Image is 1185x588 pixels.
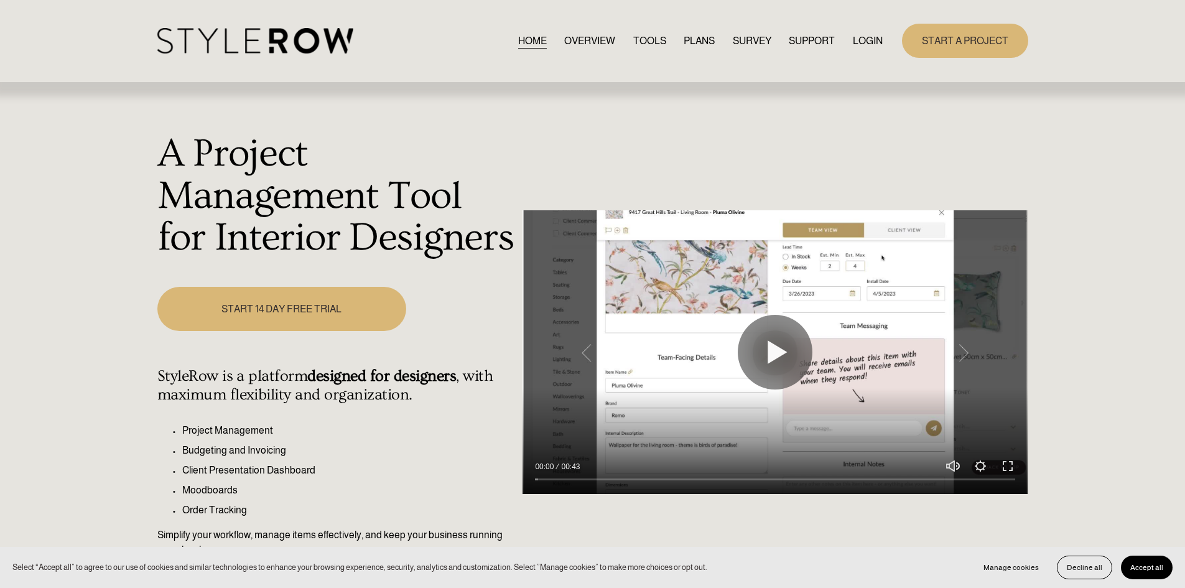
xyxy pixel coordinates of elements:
[307,367,456,385] strong: designed for designers
[733,32,771,49] a: SURVEY
[684,32,715,49] a: PLANS
[983,563,1039,572] span: Manage cookies
[1130,563,1163,572] span: Accept all
[1067,563,1102,572] span: Decline all
[1057,556,1112,579] button: Decline all
[157,28,353,54] img: StyleRow
[564,32,615,49] a: OVERVIEW
[633,32,666,49] a: TOOLS
[1121,556,1173,579] button: Accept all
[789,32,835,49] a: folder dropdown
[535,475,1015,484] input: Seek
[789,34,835,49] span: SUPPORT
[557,460,583,473] div: Duration
[12,561,707,573] p: Select “Accept all” to agree to our use of cookies and similar technologies to enhance your brows...
[902,24,1028,58] a: START A PROJECT
[157,287,406,331] a: START 14 DAY FREE TRIAL
[974,556,1048,579] button: Manage cookies
[518,32,547,49] a: HOME
[853,32,883,49] a: LOGIN
[182,423,516,438] p: Project Management
[157,133,516,259] h1: A Project Management Tool for Interior Designers
[182,503,516,518] p: Order Tracking
[157,367,516,404] h4: StyleRow is a platform , with maximum flexibility and organization.
[157,528,516,558] p: Simplify your workflow, manage items effectively, and keep your business running seamlessly.
[182,483,516,498] p: Moodboards
[738,315,812,390] button: Play
[182,463,516,478] p: Client Presentation Dashboard
[535,460,557,473] div: Current time
[182,443,516,458] p: Budgeting and Invoicing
